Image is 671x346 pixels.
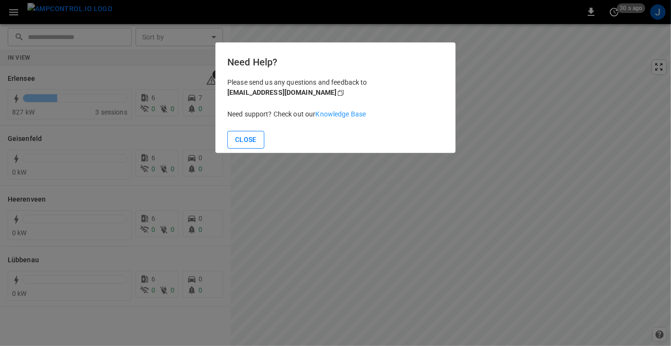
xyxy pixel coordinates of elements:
button: Close [227,131,264,149]
a: Knowledge Base [316,110,366,118]
h6: Need Help? [227,54,444,70]
div: copy [336,88,346,98]
p: Need support? Check out our [227,109,444,119]
div: [EMAIL_ADDRESS][DOMAIN_NAME] [227,88,337,98]
p: Please send us any questions and feedback to [227,77,444,98]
